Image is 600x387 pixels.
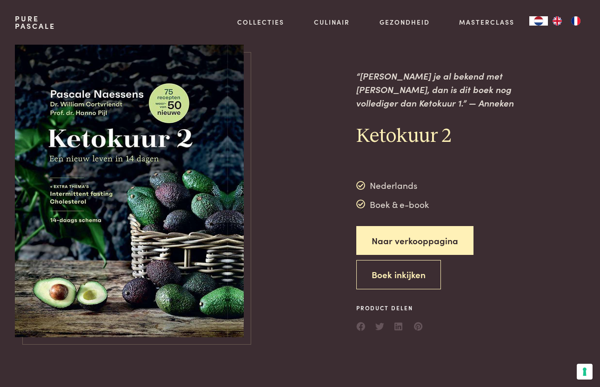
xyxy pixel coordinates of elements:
[459,17,514,27] a: Masterclass
[356,197,429,211] div: Boek & e-book
[356,69,537,109] p: “[PERSON_NAME] je al bekend met [PERSON_NAME], dan is dit boek nog vollediger dan Ketokuur 1.” — ...
[548,16,585,26] ul: Language list
[15,45,244,337] img: https://admin.purepascale.com/wp-content/uploads/2022/12/pascale-naessens-ketokuur-2.jpeg
[356,179,429,193] div: Nederlands
[567,16,585,26] a: FR
[15,15,55,30] a: PurePascale
[356,260,441,289] button: Boek inkijken
[548,16,567,26] a: EN
[356,304,423,312] span: Product delen
[529,16,548,26] div: Language
[314,17,350,27] a: Culinair
[380,17,430,27] a: Gezondheid
[529,16,548,26] a: NL
[356,124,537,149] h2: Ketokuur 2
[356,226,473,255] a: Naar verkooppagina
[577,364,593,380] button: Uw voorkeuren voor toestemming voor trackingtechnologieën
[529,16,585,26] aside: Language selected: Nederlands
[237,17,284,27] a: Collecties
